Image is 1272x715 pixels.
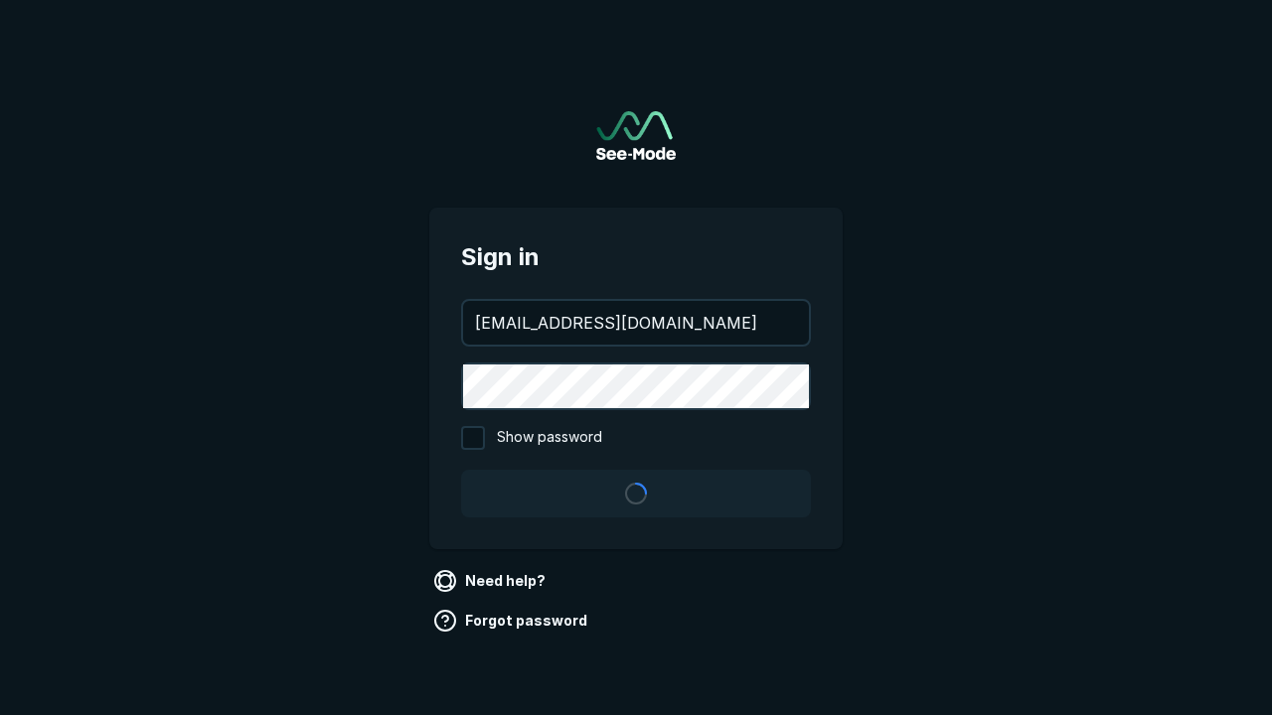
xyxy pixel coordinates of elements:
img: See-Mode Logo [596,111,676,160]
a: Forgot password [429,605,595,637]
input: your@email.com [463,301,809,345]
span: Sign in [461,239,811,275]
a: Go to sign in [596,111,676,160]
span: Show password [497,426,602,450]
a: Need help? [429,565,554,597]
